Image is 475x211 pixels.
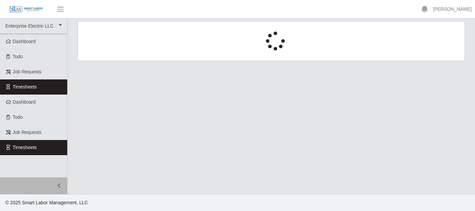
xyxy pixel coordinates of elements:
span: Timesheets [13,145,37,150]
span: Dashboard [13,99,36,105]
span: Job Requests [13,130,42,135]
span: Todo [13,54,23,59]
a: [PERSON_NAME] [433,6,472,13]
span: Todo [13,114,23,120]
span: Job Requests [13,69,42,74]
img: SLM Logo [9,6,43,13]
span: Timesheets [13,84,37,90]
span: Dashboard [13,39,36,44]
span: © 2025 Smart Labor Management, LLC [5,200,88,205]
